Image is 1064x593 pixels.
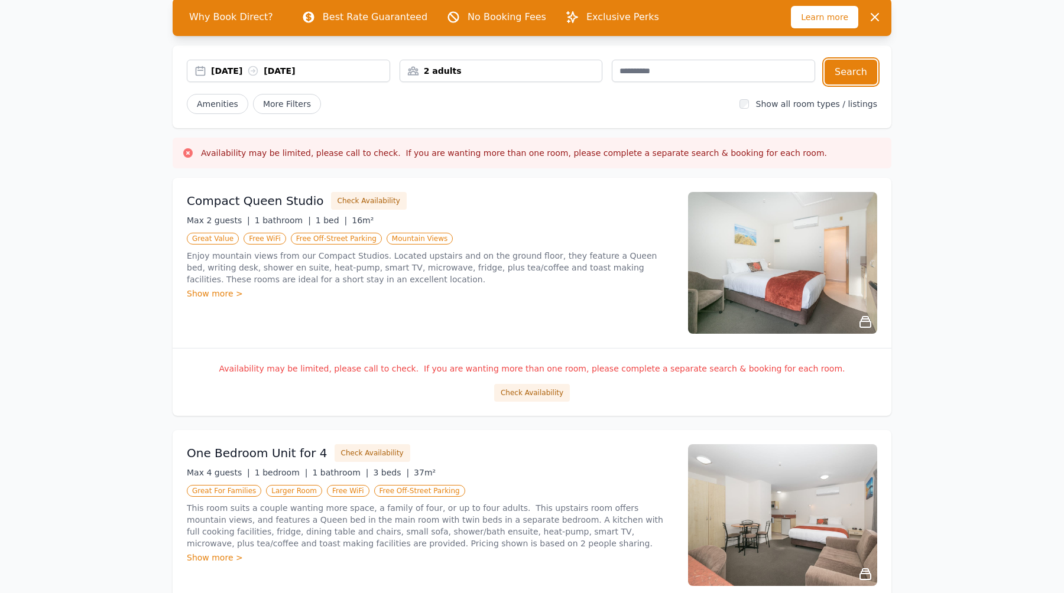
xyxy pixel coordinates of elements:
[187,502,674,549] p: This room suits a couple wanting more space, a family of four, or up to four adults. This upstair...
[187,216,250,225] span: Max 2 guests |
[187,94,248,114] button: Amenities
[255,216,311,225] span: 1 bathroom |
[187,233,239,245] span: Great Value
[312,468,368,477] span: 1 bathroom |
[187,445,327,461] h3: One Bedroom Unit for 4
[756,99,877,109] label: Show all room types / listings
[400,65,602,77] div: 2 adults
[586,10,659,24] p: Exclusive Perks
[187,250,674,285] p: Enjoy mountain views from our Compact Studios. Located upstairs and on the ground floor, they fea...
[187,288,674,299] div: Show more >
[791,6,858,28] span: Learn more
[187,193,324,209] h3: Compact Queen Studio
[374,485,465,497] span: Free Off-Street Parking
[335,444,410,462] button: Check Availability
[331,192,407,210] button: Check Availability
[387,233,453,245] span: Mountain Views
[266,485,322,497] span: Larger Room
[255,468,308,477] span: 1 bedroom |
[187,468,250,477] span: Max 4 guests |
[327,485,369,497] span: Free WiFi
[352,216,374,225] span: 16m²
[187,485,261,497] span: Great For Families
[494,384,570,402] button: Check Availability
[291,233,382,245] span: Free Off-Street Parking
[825,60,877,84] button: Search
[253,94,321,114] span: More Filters
[468,10,546,24] p: No Booking Fees
[316,216,347,225] span: 1 bed |
[187,552,674,563] div: Show more >
[211,65,390,77] div: [DATE] [DATE]
[187,363,877,374] p: Availability may be limited, please call to check. If you are wanting more than one room, please ...
[180,5,283,29] span: Why Book Direct?
[373,468,409,477] span: 3 beds |
[244,233,286,245] span: Free WiFi
[414,468,436,477] span: 37m²
[201,147,827,159] h3: Availability may be limited, please call to check. If you are wanting more than one room, please ...
[323,10,427,24] p: Best Rate Guaranteed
